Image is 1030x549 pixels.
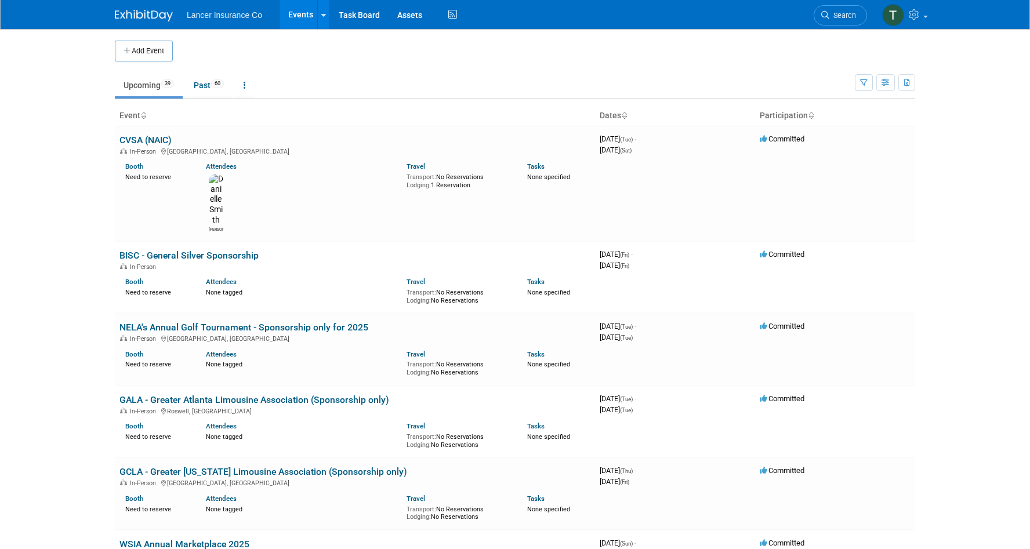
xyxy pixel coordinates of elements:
span: Committed [760,394,804,403]
a: Travel [407,422,425,430]
a: Travel [407,278,425,286]
span: Lodging: [407,181,431,189]
a: Tasks [527,495,545,503]
span: [DATE] [600,250,633,259]
span: Committed [760,134,804,143]
span: Committed [760,250,804,259]
div: Need to reserve [125,171,188,181]
div: No Reservations No Reservations [407,503,510,521]
span: [DATE] [600,146,632,154]
span: (Thu) [620,468,633,474]
th: Dates [595,106,755,126]
a: Booth [125,278,143,286]
a: Attendees [206,422,237,430]
a: Attendees [206,278,237,286]
span: (Tue) [620,136,633,143]
span: In-Person [130,148,159,155]
span: (Fri) [620,263,629,269]
a: Attendees [206,495,237,503]
a: Booth [125,162,143,170]
span: Transport: [407,433,436,441]
div: No Reservations 1 Reservation [407,171,510,189]
span: Transport: [407,506,436,513]
span: Committed [760,322,804,330]
span: (Tue) [620,407,633,413]
a: Search [814,5,867,26]
span: Transport: [407,173,436,181]
a: Tasks [527,162,545,170]
div: None tagged [206,503,398,514]
span: Lodging: [407,513,431,521]
span: In-Person [130,335,159,343]
img: In-Person Event [120,263,127,269]
div: None tagged [206,286,398,297]
span: Transport: [407,289,436,296]
a: Upcoming39 [115,74,183,96]
a: BISC - General Silver Sponsorship [119,250,259,261]
span: - [634,466,636,475]
span: None specified [527,289,570,296]
a: Travel [407,350,425,358]
span: 60 [211,79,224,88]
a: Sort by Participation Type [808,111,814,120]
a: Tasks [527,278,545,286]
img: In-Person Event [120,148,127,154]
span: None specified [527,506,570,513]
span: [DATE] [600,466,636,475]
div: None tagged [206,358,398,369]
a: Booth [125,422,143,430]
span: In-Person [130,479,159,487]
a: Past60 [185,74,233,96]
span: [DATE] [600,333,633,341]
div: No Reservations No Reservations [407,431,510,449]
img: In-Person Event [120,479,127,485]
div: [GEOGRAPHIC_DATA], [GEOGRAPHIC_DATA] [119,333,590,343]
span: (Tue) [620,323,633,330]
span: [DATE] [600,322,636,330]
span: Lodging: [407,369,431,376]
span: Lancer Insurance Co [187,10,262,20]
a: Tasks [527,422,545,430]
span: (Fri) [620,479,629,485]
a: CVSA (NAIC) [119,134,172,146]
div: None tagged [206,431,398,441]
span: [DATE] [600,261,629,270]
span: [DATE] [600,405,633,414]
span: None specified [527,361,570,368]
div: No Reservations No Reservations [407,286,510,304]
span: - [634,539,636,547]
span: (Tue) [620,396,633,402]
div: Need to reserve [125,286,188,297]
span: In-Person [130,263,159,271]
span: - [634,394,636,403]
a: Attendees [206,350,237,358]
a: Travel [407,495,425,503]
span: (Sun) [620,540,633,547]
span: Search [829,11,856,20]
span: - [634,134,636,143]
div: Need to reserve [125,431,188,441]
button: Add Event [115,41,173,61]
span: None specified [527,433,570,441]
span: - [634,322,636,330]
div: [GEOGRAPHIC_DATA], [GEOGRAPHIC_DATA] [119,146,590,155]
span: Lodging: [407,441,431,449]
span: [DATE] [600,134,636,143]
a: Sort by Start Date [621,111,627,120]
th: Event [115,106,595,126]
th: Participation [755,106,915,126]
a: Attendees [206,162,237,170]
span: Lodging: [407,297,431,304]
a: NELA's Annual Golf Tournament - Sponsorship only for 2025 [119,322,368,333]
span: - [631,250,633,259]
a: Tasks [527,350,545,358]
span: Transport: [407,361,436,368]
span: In-Person [130,408,159,415]
div: [GEOGRAPHIC_DATA], [GEOGRAPHIC_DATA] [119,478,590,487]
a: GCLA - Greater [US_STATE] Limousine Association (Sponsorship only) [119,466,407,477]
span: 39 [161,79,174,88]
div: No Reservations No Reservations [407,358,510,376]
span: Committed [760,466,804,475]
a: Booth [125,350,143,358]
span: [DATE] [600,539,636,547]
